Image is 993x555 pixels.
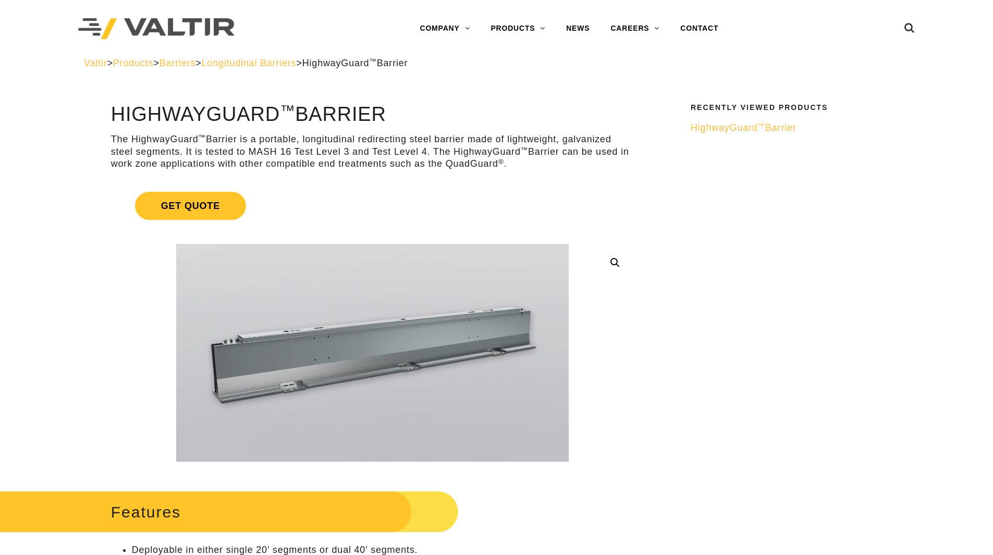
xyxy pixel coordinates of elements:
[409,18,480,39] a: COMPANY
[670,18,729,39] a: CONTACT
[280,102,295,119] sup: ™
[111,179,634,232] a: Get Quote
[84,57,909,69] div: > > > >
[84,58,107,68] a: Valtir
[556,18,600,39] a: NEWS
[480,18,556,39] a: PRODUCTS
[498,158,504,166] sup: ®
[78,18,235,40] img: Valtir
[691,122,902,134] a: HighwayGuard™Barrier
[199,133,206,141] sup: ™
[160,58,195,68] a: Barriers
[135,192,246,220] span: Get Quote
[691,104,902,112] h2: Recently Viewed Products
[758,122,765,130] sup: ™
[202,58,297,68] a: Longitudinal Barriers
[691,122,796,133] span: HighwayGuard Barrier
[111,104,634,126] h1: HighwayGuard Barrier
[113,58,153,68] a: Products
[369,57,376,65] sup: ™
[600,18,670,39] a: CAREERS
[302,58,408,68] span: HighwayGuard Barrier
[111,133,634,170] p: The HighwayGuard Barrier is a portable, longitudinal redirecting steel barrier made of lightweigh...
[521,146,528,154] sup: ™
